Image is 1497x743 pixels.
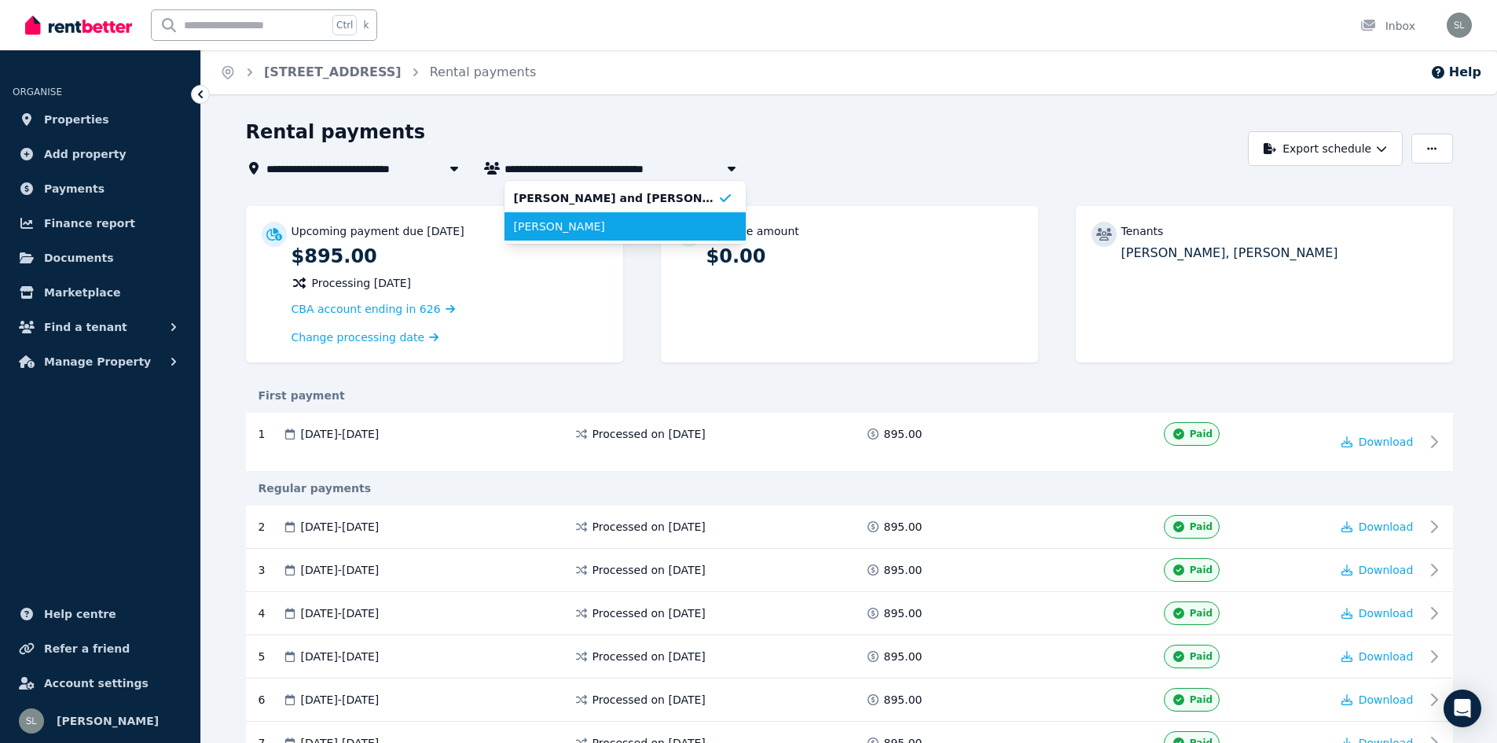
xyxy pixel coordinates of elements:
button: Download [1341,605,1414,621]
span: Marketplace [44,283,120,302]
button: Download [1341,692,1414,708]
span: Finance report [44,214,135,233]
a: Account settings [13,668,188,699]
p: Overdue amount [706,223,799,239]
span: [DATE] - [DATE] [301,692,380,708]
button: Download [1341,649,1414,664]
img: RentBetter [25,13,132,37]
span: Paid [1190,650,1213,663]
span: 895.00 [884,562,923,578]
span: Download [1359,607,1414,620]
span: [DATE] - [DATE] [301,519,380,535]
p: Upcoming payment due [DATE] [292,223,464,239]
nav: Breadcrumb [201,50,555,94]
span: Manage Property [44,352,151,371]
span: Ctrl [332,15,357,35]
button: Help [1430,63,1481,82]
a: Help centre [13,598,188,630]
p: $0.00 [706,244,1022,269]
button: Download [1341,519,1414,535]
span: ORGANISE [13,86,62,97]
div: 1 [259,426,282,442]
a: Add property [13,138,188,170]
span: 895.00 [884,605,923,621]
button: Download [1341,562,1414,578]
span: 895.00 [884,692,923,708]
button: Find a tenant [13,311,188,343]
p: Tenants [1121,223,1164,239]
a: Payments [13,173,188,204]
span: [PERSON_NAME] [514,219,717,234]
span: Download [1359,520,1414,533]
span: [DATE] - [DATE] [301,605,380,621]
span: [PERSON_NAME] [57,712,159,730]
span: Help centre [44,605,116,623]
a: Properties [13,104,188,135]
div: 4 [259,601,282,625]
div: 3 [259,558,282,582]
button: Export schedule [1248,131,1403,166]
div: Open Intercom Messenger [1444,690,1481,727]
span: Processed on [DATE] [593,562,706,578]
button: Manage Property [13,346,188,377]
span: Processed on [DATE] [593,519,706,535]
div: Regular payments [246,480,1453,496]
span: Refer a friend [44,639,130,658]
span: Paid [1190,693,1213,706]
span: Documents [44,248,114,267]
span: Processed on [DATE] [593,692,706,708]
span: 895.00 [884,426,923,442]
img: Sam Lane [1447,13,1472,38]
a: Refer a friend [13,633,188,664]
span: Paid [1190,520,1213,533]
span: k [363,19,369,31]
a: Marketplace [13,277,188,308]
span: Download [1359,650,1414,663]
img: Sam Lane [19,708,44,734]
span: Account settings [44,674,149,693]
span: Download [1359,693,1414,706]
div: 5 [259,645,282,668]
span: Processed on [DATE] [593,649,706,664]
span: [DATE] - [DATE] [301,562,380,578]
span: [DATE] - [DATE] [301,649,380,664]
a: Rental payments [430,64,537,79]
div: 6 [259,688,282,712]
a: Change processing date [292,329,439,345]
p: [PERSON_NAME], [PERSON_NAME] [1121,244,1437,263]
span: Download [1359,564,1414,576]
a: Finance report [13,208,188,239]
span: 895.00 [884,649,923,664]
span: Paid [1190,607,1213,620]
span: [DATE] - [DATE] [301,426,380,442]
button: Download [1341,434,1414,450]
a: Documents [13,242,188,274]
span: Paid [1190,564,1213,576]
span: Download [1359,436,1414,448]
h1: Rental payments [246,120,426,145]
div: 2 [259,515,282,539]
div: Inbox [1360,18,1415,34]
a: [STREET_ADDRESS] [264,64,402,79]
span: Add property [44,145,127,164]
span: 895.00 [884,519,923,535]
span: Processed on [DATE] [593,605,706,621]
span: Paid [1190,428,1213,440]
span: Processed on [DATE] [593,426,706,442]
div: First payment [246,388,1453,403]
span: Find a tenant [44,318,127,337]
span: [PERSON_NAME] and [PERSON_NAME] [514,190,717,206]
span: Processing [DATE] [312,275,412,291]
p: $895.00 [292,244,607,269]
span: Change processing date [292,329,425,345]
span: Payments [44,179,105,198]
span: CBA account ending in 626 [292,303,441,315]
span: Properties [44,110,109,129]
